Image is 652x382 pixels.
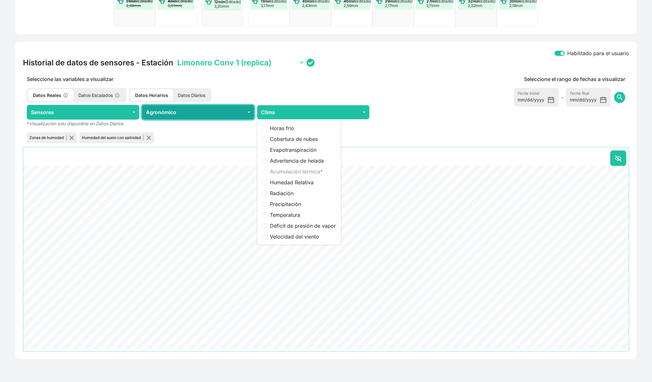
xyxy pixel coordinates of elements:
[270,135,336,143] label: Cobertura de nubes
[270,233,336,240] label: Velocidad del viento
[126,4,153,8] p: 2,69mm
[173,89,210,101] p: Datos Diarios
[130,89,173,101] p: Datos Horarios
[270,189,336,197] label: Radiación
[270,146,336,154] label: Evapotranspiración
[168,4,193,8] p: 3,01mm
[270,200,336,208] label: Precipitación
[610,151,626,166] button: Ocultar todo
[214,4,241,9] p: 3,20mm
[29,121,123,126] em: Visualización solo disponible en Datos Diarios
[385,4,413,8] p: 2,17mm
[23,58,173,68] h4: Historial de datos de sensores - Estación
[270,157,336,165] label: Advertencia de helada
[74,89,125,101] p: Datos Escalados
[27,105,139,120] button: Sensores
[426,4,453,8] p: 2,11mm
[270,211,336,219] label: Temperatura
[616,93,624,101] span: search
[29,135,67,141] p: Zonas de humedad
[82,135,144,141] p: Humedad del suelo con salinidad
[524,75,625,83] p: Seleccione el rango de fechas a visualizar
[307,59,315,67] img: status
[176,58,304,68] select: Station selector
[302,4,330,8] p: 2,43mm
[561,93,563,101] span: -
[142,105,254,120] button: Agronómico
[270,179,336,186] label: Humedad Relativa
[257,105,369,120] button: Clima
[614,92,625,103] button: search
[567,49,629,57] label: Habilitado para el usuario
[261,4,286,8] p: 3,17mm
[28,89,74,101] p: Datos Reales
[468,4,496,8] p: 2,22mm
[23,75,373,83] p: Seleccione las variables a visualizar
[270,222,336,230] label: Déficit de presión de vapor
[270,124,336,132] label: Horas frío
[23,166,629,351] ejs-chart: . Syncfusion interactive chart.
[344,4,371,8] p: 2,56mm
[509,4,537,8] p: 2,19mm
[270,168,336,175] label: Acumulación térmica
